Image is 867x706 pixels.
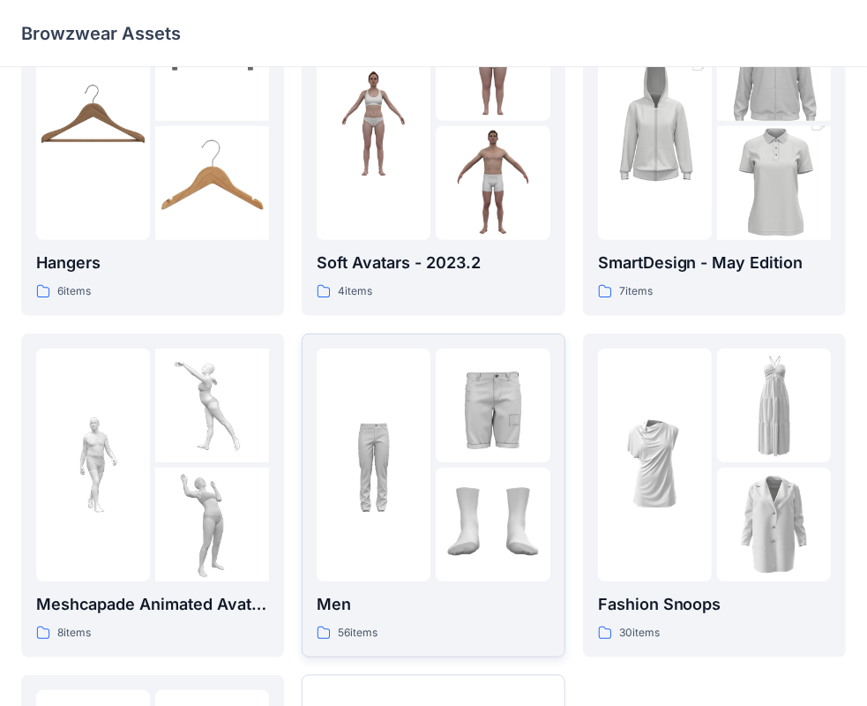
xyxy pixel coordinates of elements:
img: folder 1 [317,66,430,180]
img: folder 3 [717,468,831,582]
img: folder 2 [436,349,549,462]
p: 4 items [338,282,372,301]
img: folder 3 [155,126,269,240]
img: folder 3 [436,468,549,582]
p: Soft Avatars - 2023.2 [317,251,549,275]
img: folder 3 [436,126,549,240]
p: 6 items [57,282,91,301]
p: SmartDesign - May Edition [598,251,831,275]
img: folder 1 [317,408,430,522]
p: 8 items [57,624,91,642]
p: Browzwear Assets [21,21,181,46]
p: 56 items [338,624,377,642]
p: Hangers [36,251,269,275]
img: folder 1 [598,408,712,522]
img: folder 1 [36,66,150,180]
img: folder 1 [36,408,150,522]
p: Fashion Snoops [598,592,831,617]
img: folder 2 [155,349,269,462]
a: folder 1folder 2folder 3Men56items [302,334,564,657]
p: Meshcapade Animated Avatars [36,592,269,617]
a: folder 1folder 2folder 3Meshcapade Animated Avatars8items [21,334,284,657]
img: folder 2 [717,349,831,462]
img: folder 3 [155,468,269,582]
img: folder 3 [717,98,831,269]
a: folder 1folder 2folder 3Fashion Snoops30items [583,334,846,657]
p: 7 items [619,282,653,301]
p: 30 items [619,624,660,642]
p: Men [317,592,549,617]
img: folder 1 [598,38,712,209]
